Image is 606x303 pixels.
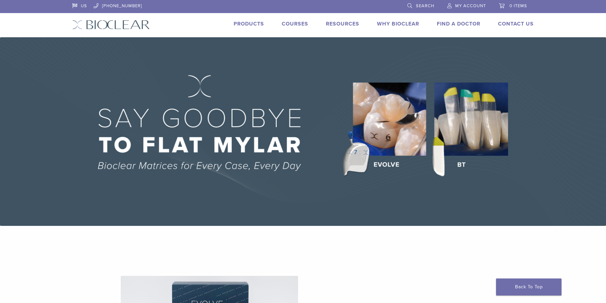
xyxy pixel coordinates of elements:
[234,21,264,27] a: Products
[282,21,308,27] a: Courses
[498,21,534,27] a: Contact Us
[437,21,480,27] a: Find A Doctor
[72,20,150,29] img: Bioclear
[509,3,527,8] span: 0 items
[455,3,486,8] span: My Account
[416,3,434,8] span: Search
[326,21,359,27] a: Resources
[496,278,561,295] a: Back To Top
[377,21,419,27] a: Why Bioclear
